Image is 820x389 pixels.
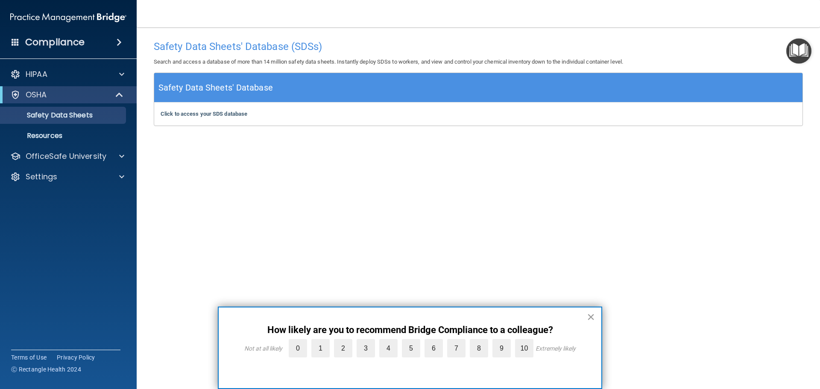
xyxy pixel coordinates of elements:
[26,172,57,182] p: Settings
[470,339,488,357] label: 8
[26,151,106,161] p: OfficeSafe University
[6,111,122,120] p: Safety Data Sheets
[515,339,533,357] label: 10
[289,339,307,357] label: 0
[11,353,47,362] a: Terms of Use
[25,36,85,48] h4: Compliance
[11,365,81,374] span: Ⓒ Rectangle Health 2024
[357,339,375,357] label: 3
[236,325,584,336] p: How likely are you to recommend Bridge Compliance to a colleague?
[672,328,810,363] iframe: Drift Widget Chat Controller
[536,345,576,352] div: Extremely likely
[447,339,466,357] label: 7
[244,345,282,352] div: Not at all likely
[154,41,803,52] h4: Safety Data Sheets' Database (SDSs)
[154,57,803,67] p: Search and access a database of more than 14 million safety data sheets. Instantly deploy SDSs to...
[425,339,443,357] label: 6
[402,339,420,357] label: 5
[587,310,595,324] button: Close
[158,80,273,95] h5: Safety Data Sheets' Database
[311,339,330,357] label: 1
[786,38,811,64] button: Open Resource Center
[161,111,247,117] b: Click to access your SDS database
[26,69,47,79] p: HIPAA
[6,132,122,140] p: Resources
[26,90,47,100] p: OSHA
[10,9,126,26] img: PMB logo
[334,339,352,357] label: 2
[379,339,398,357] label: 4
[492,339,511,357] label: 9
[57,353,95,362] a: Privacy Policy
